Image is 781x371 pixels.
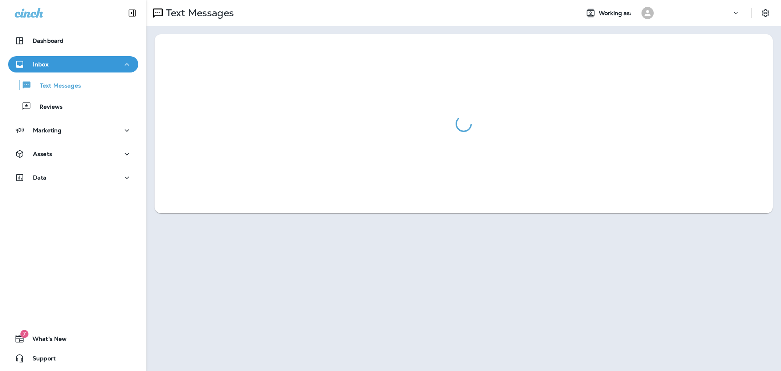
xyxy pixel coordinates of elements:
[8,33,138,49] button: Dashboard
[33,127,61,134] p: Marketing
[33,61,48,68] p: Inbox
[33,37,63,44] p: Dashboard
[20,330,28,338] span: 7
[758,6,773,20] button: Settings
[24,355,56,365] span: Support
[33,174,47,181] p: Data
[24,336,67,345] span: What's New
[121,5,144,21] button: Collapse Sidebar
[8,98,138,115] button: Reviews
[8,331,138,347] button: 7What's New
[33,151,52,157] p: Assets
[163,7,234,19] p: Text Messages
[599,10,633,17] span: Working as:
[31,103,63,111] p: Reviews
[8,350,138,367] button: Support
[8,169,138,186] button: Data
[8,56,138,72] button: Inbox
[8,146,138,162] button: Assets
[8,77,138,94] button: Text Messages
[8,122,138,138] button: Marketing
[32,82,81,90] p: Text Messages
